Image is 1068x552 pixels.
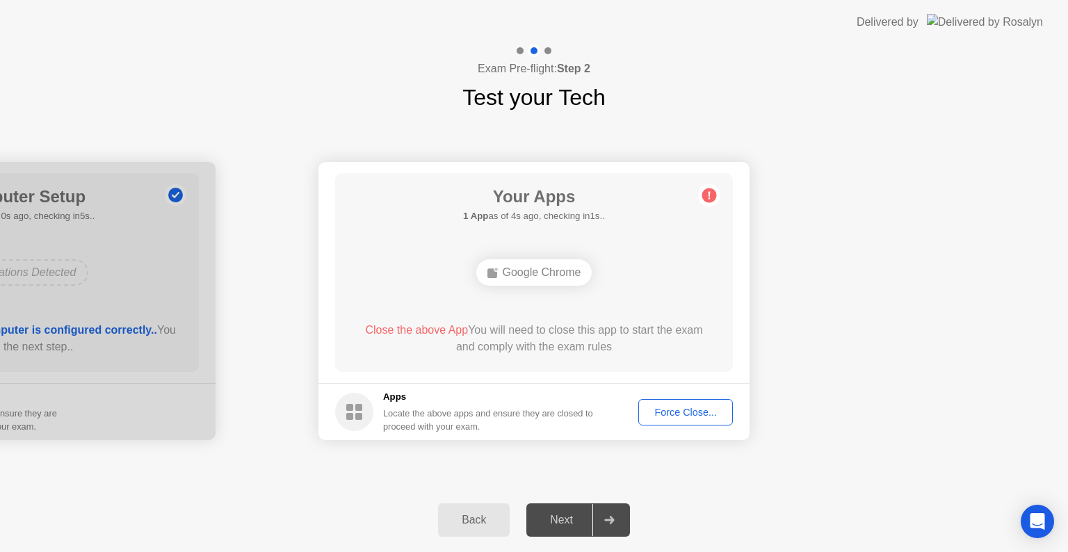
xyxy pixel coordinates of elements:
button: Force Close... [638,399,733,425]
h4: Exam Pre-flight: [478,60,590,77]
div: Force Close... [643,407,728,418]
h5: Apps [383,390,594,404]
div: Next [531,514,592,526]
span: Close the above App [365,324,468,336]
b: 1 App [463,211,488,221]
button: Next [526,503,630,537]
div: Locate the above apps and ensure they are closed to proceed with your exam. [383,407,594,433]
b: Step 2 [557,63,590,74]
div: Open Intercom Messenger [1021,505,1054,538]
img: Delivered by Rosalyn [927,14,1043,30]
div: Delivered by [857,14,919,31]
div: You will need to close this app to start the exam and comply with the exam rules [355,322,713,355]
div: Google Chrome [476,259,592,286]
div: Back [442,514,505,526]
h1: Your Apps [463,184,605,209]
button: Back [438,503,510,537]
h5: as of 4s ago, checking in1s.. [463,209,605,223]
h1: Test your Tech [462,81,606,114]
